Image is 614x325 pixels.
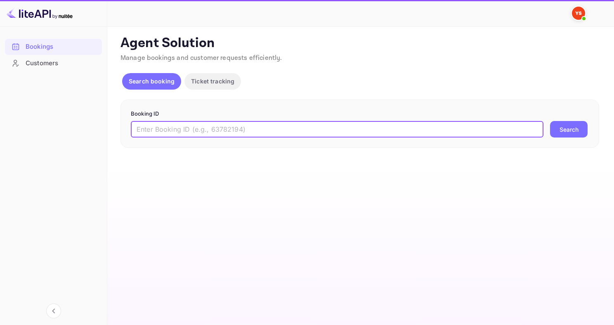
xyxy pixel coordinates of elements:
div: Bookings [5,39,102,55]
p: Booking ID [131,110,589,118]
span: Manage bookings and customer requests efficiently. [120,54,282,62]
p: Agent Solution [120,35,599,52]
div: Customers [26,59,98,68]
p: Search booking [129,77,175,85]
input: Enter Booking ID (e.g., 63782194) [131,121,543,138]
a: Customers [5,55,102,71]
button: Collapse navigation [46,304,61,318]
a: Bookings [5,39,102,54]
img: LiteAPI logo [7,7,73,20]
img: Yandex Support [572,7,585,20]
p: Ticket tracking [191,77,234,85]
button: Search [550,121,588,138]
div: Bookings [26,42,98,52]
